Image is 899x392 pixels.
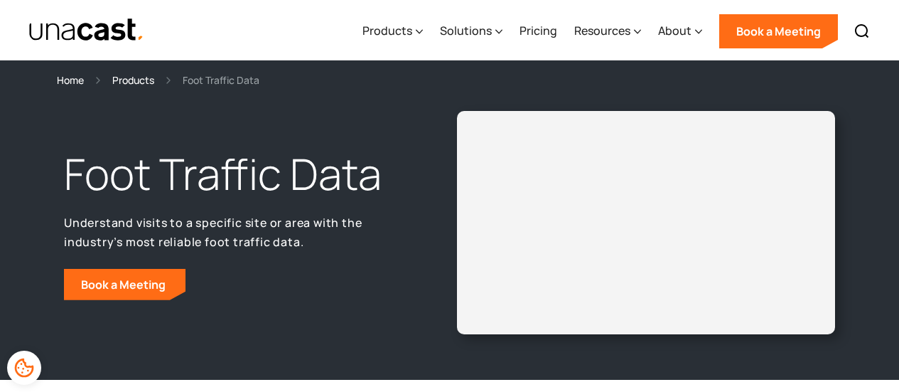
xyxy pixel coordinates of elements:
a: Pricing [520,2,557,60]
iframe: Unacast - European Vaccines v2 [468,122,824,323]
div: Cookie Preferences [7,351,41,385]
a: Book a Meeting [64,269,185,300]
p: Understand visits to a specific site or area with the industry’s most reliable foot traffic data. [64,213,404,251]
img: Unacast text logo [28,18,144,43]
div: Solutions [440,22,492,39]
div: Resources [574,2,641,60]
a: Products [112,72,154,88]
a: home [28,18,144,43]
div: Products [362,22,412,39]
div: Solutions [440,2,502,60]
h1: Foot Traffic Data [64,146,404,203]
div: About [658,22,691,39]
div: Products [362,2,423,60]
a: Home [57,72,84,88]
div: Resources [574,22,630,39]
div: Foot Traffic Data [183,72,259,88]
div: About [658,2,702,60]
img: Search icon [854,23,871,40]
a: Book a Meeting [719,14,838,48]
